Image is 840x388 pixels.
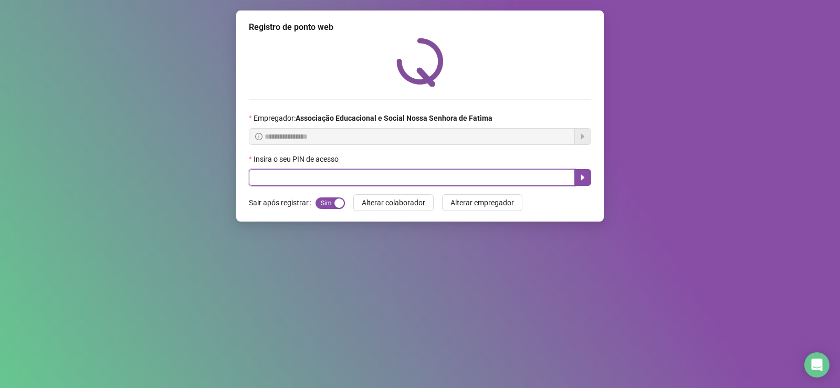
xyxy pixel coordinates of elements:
[396,38,444,87] img: QRPoint
[296,114,492,122] strong: Associação Educacional e Social Nossa Senhora de Fatima
[450,197,514,208] span: Alterar empregador
[249,153,345,165] label: Insira o seu PIN de acesso
[249,194,316,211] label: Sair após registrar
[255,133,262,140] span: info-circle
[353,194,434,211] button: Alterar colaborador
[254,112,492,124] span: Empregador :
[249,21,591,34] div: Registro de ponto web
[362,197,425,208] span: Alterar colaborador
[804,352,829,377] div: Open Intercom Messenger
[442,194,522,211] button: Alterar empregador
[579,173,587,182] span: caret-right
